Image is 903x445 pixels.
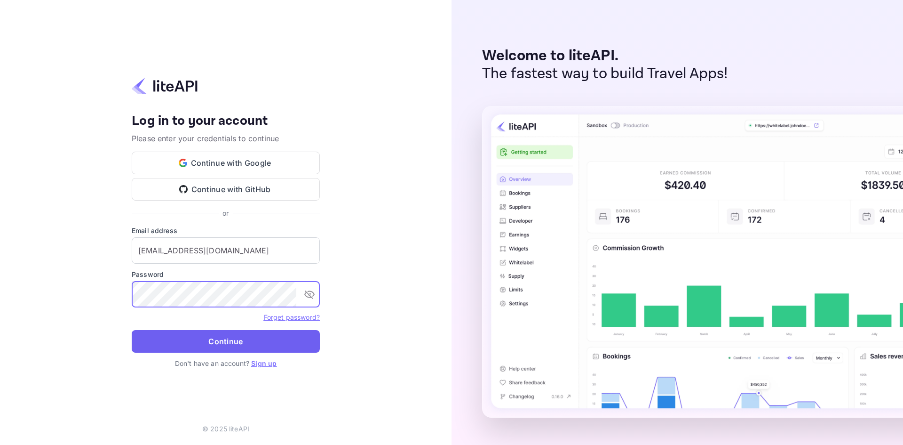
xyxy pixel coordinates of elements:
[222,208,229,218] p: or
[202,424,249,434] p: © 2025 liteAPI
[132,133,320,144] p: Please enter your credentials to continue
[132,330,320,353] button: Continue
[264,312,320,322] a: Forget password?
[132,237,320,264] input: Enter your email address
[132,178,320,201] button: Continue with GitHub
[482,47,728,65] p: Welcome to liteAPI.
[300,285,319,304] button: toggle password visibility
[132,358,320,368] p: Don't have an account?
[251,359,277,367] a: Sign up
[132,269,320,279] label: Password
[132,226,320,235] label: Email address
[132,77,198,95] img: liteapi
[482,65,728,83] p: The fastest way to build Travel Apps!
[132,152,320,174] button: Continue with Google
[264,313,320,321] a: Forget password?
[132,113,320,129] h4: Log in to your account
